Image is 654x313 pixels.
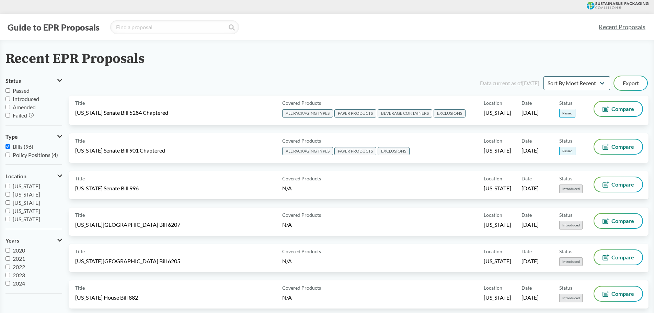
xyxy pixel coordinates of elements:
input: [US_STATE] [5,217,10,221]
span: Status [5,78,21,84]
input: Bills (96) [5,144,10,149]
span: 2023 [13,272,25,278]
span: 2021 [13,255,25,262]
span: [US_STATE] [484,221,511,228]
span: Compare [611,106,634,112]
span: Introduced [13,96,39,102]
input: 2023 [5,273,10,277]
span: [DATE] [521,109,539,116]
h2: Recent EPR Proposals [5,51,145,67]
span: [US_STATE] [484,147,511,154]
span: Location [484,248,502,255]
span: PAPER PRODUCTS [334,147,376,155]
span: Passed [13,87,30,94]
button: Compare [594,214,642,228]
span: Title [75,284,85,291]
input: 2021 [5,256,10,261]
span: [US_STATE] [13,183,40,189]
span: Status [559,211,572,219]
span: [US_STATE] [13,208,40,214]
span: Covered Products [282,211,321,219]
span: Introduced [559,185,583,193]
div: Data current as of [DATE] [480,79,539,87]
span: [US_STATE] [13,216,40,222]
span: EXCLUSIONS [378,147,410,155]
span: [US_STATE] Senate Bill 996 [75,185,139,192]
button: Years [5,235,62,246]
span: Covered Products [282,175,321,182]
span: Introduced [559,294,583,302]
span: Title [75,137,85,144]
span: Status [559,175,572,182]
span: [DATE] [521,147,539,154]
span: Status [559,284,572,291]
span: Location [484,284,502,291]
input: 2020 [5,248,10,253]
span: Title [75,99,85,107]
span: 2024 [13,280,25,287]
span: [DATE] [521,221,539,228]
button: Status [5,75,62,87]
span: Covered Products [282,99,321,107]
span: [DATE] [521,294,539,301]
button: Export [614,76,647,90]
span: [US_STATE] [484,294,511,301]
span: EXCLUSIONS [434,109,466,118]
span: Date [521,248,532,255]
span: [DATE] [521,185,539,192]
span: Date [521,175,532,182]
span: [US_STATE] House Bill 882 [75,294,138,301]
span: N/A [282,185,292,191]
input: 2024 [5,281,10,286]
span: Status [559,137,572,144]
span: N/A [282,294,292,301]
span: Compare [611,291,634,297]
span: Introduced [559,257,583,266]
input: Introduced [5,97,10,101]
span: ALL PACKAGING TYPES [282,109,333,118]
span: [US_STATE][GEOGRAPHIC_DATA] Bill 6207 [75,221,180,228]
span: Compare [611,144,634,149]
span: [US_STATE] [484,185,511,192]
span: Compare [611,218,634,224]
input: Policy Positions (4) [5,153,10,157]
span: Date [521,137,532,144]
button: Compare [594,177,642,192]
span: N/A [282,258,292,264]
span: Location [5,173,26,179]
span: N/A [282,221,292,228]
span: Covered Products [282,248,321,255]
input: [US_STATE] [5,209,10,213]
span: [US_STATE][GEOGRAPHIC_DATA] Bill 6205 [75,257,180,265]
span: Type [5,134,18,140]
span: Location [484,99,502,107]
span: Title [75,175,85,182]
input: Find a proposal [110,20,239,34]
span: Covered Products [282,137,321,144]
span: [DATE] [521,257,539,265]
span: Covered Products [282,284,321,291]
span: Failed [13,112,27,119]
input: Failed [5,113,10,118]
span: Title [75,211,85,219]
span: Title [75,248,85,255]
span: ALL PACKAGING TYPES [282,147,333,155]
button: Guide to EPR Proposals [5,22,102,33]
span: Date [521,211,532,219]
button: Type [5,131,62,143]
span: Status [559,248,572,255]
span: [US_STATE] [13,199,40,206]
span: BEVERAGE CONTAINERS [378,109,432,118]
span: [US_STATE] Senate Bill 5284 Chaptered [75,109,168,116]
input: [US_STATE] [5,184,10,188]
span: Status [559,99,572,107]
span: Policy Positions (4) [13,152,58,158]
span: Passed [559,147,575,155]
span: [US_STATE] Senate Bill 901 Chaptered [75,147,165,154]
span: PAPER PRODUCTS [334,109,376,118]
input: [US_STATE] [5,200,10,205]
button: Compare [594,102,642,116]
span: Compare [611,182,634,187]
span: 2022 [13,264,25,270]
button: Compare [594,250,642,265]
